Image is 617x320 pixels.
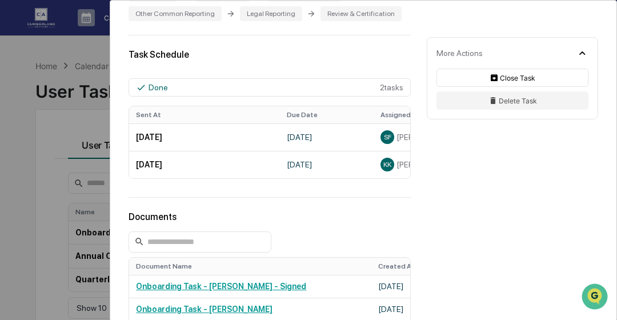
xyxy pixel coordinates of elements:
th: Document Name [129,258,371,275]
td: [DATE] [280,123,374,151]
th: Due Date [280,106,374,123]
td: [DATE] [280,151,374,178]
span: SF [384,133,391,141]
th: Assigned To [374,106,444,123]
span: Pylon [114,193,138,202]
div: 🖐️ [11,145,21,154]
td: [DATE] [371,275,465,298]
div: We're available if you need us! [39,98,145,107]
div: Start new chat [39,87,187,98]
div: 2 task s [129,78,411,97]
a: 🗄️Attestations [78,139,146,159]
button: Close Task [436,69,588,87]
div: More Actions [436,49,483,58]
div: Review & Certification [320,6,402,21]
div: Done [149,83,168,92]
img: 1746055101610-c473b297-6a78-478c-a979-82029cc54cd1 [11,87,32,107]
span: KK [383,161,391,169]
div: 🗄️ [83,145,92,154]
a: Onboarding Task - [PERSON_NAME] [136,305,273,314]
div: 🔎 [11,166,21,175]
td: [DATE] [129,123,280,151]
a: Onboarding Task - [PERSON_NAME] - Signed [136,282,306,291]
div: Other Common Reporting [129,6,222,21]
th: Created At [371,258,465,275]
div: Task Schedule [129,49,411,60]
div: Documents [129,211,411,222]
a: 🖐️Preclearance [7,139,78,159]
button: Delete Task [436,91,588,110]
span: Data Lookup [23,165,72,177]
th: Sent At [129,106,280,123]
span: [PERSON_NAME] [396,133,438,142]
div: Legal Reporting [240,6,302,21]
iframe: Open customer support [580,282,611,313]
a: Powered byPylon [81,193,138,202]
span: Attestations [94,143,142,155]
a: 🔎Data Lookup [7,161,77,181]
span: [PERSON_NAME] [396,160,438,169]
td: [DATE] [129,151,280,178]
span: Preclearance [23,143,74,155]
p: How can we help? [11,23,208,42]
button: Start new chat [194,90,208,104]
